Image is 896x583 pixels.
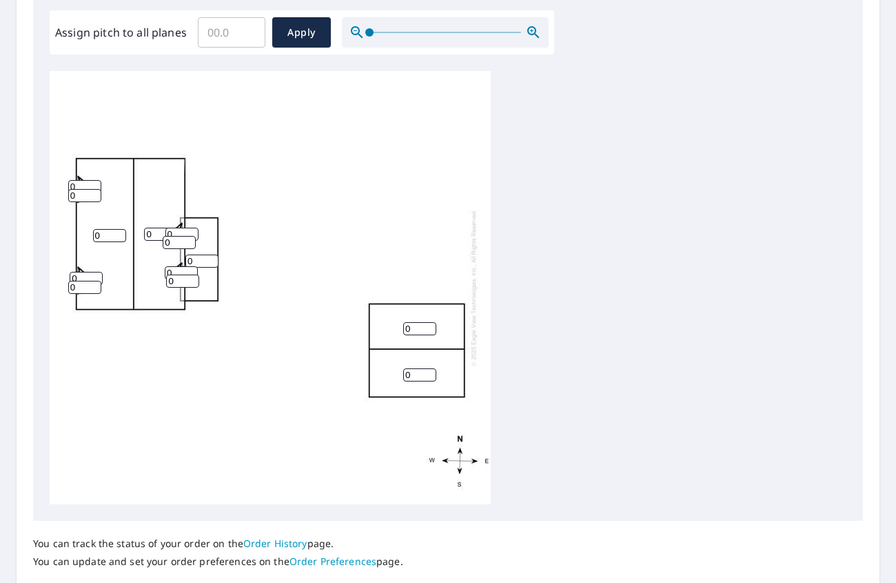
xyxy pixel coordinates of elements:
label: Assign pitch to all planes [55,24,187,41]
input: 00.0 [198,13,265,52]
p: You can track the status of your order on the page. [33,537,403,550]
a: Order History [243,537,307,550]
button: Apply [272,17,331,48]
span: Apply [283,24,320,41]
a: Order Preferences [289,555,376,568]
p: You can update and set your order preferences on the page. [33,555,403,568]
